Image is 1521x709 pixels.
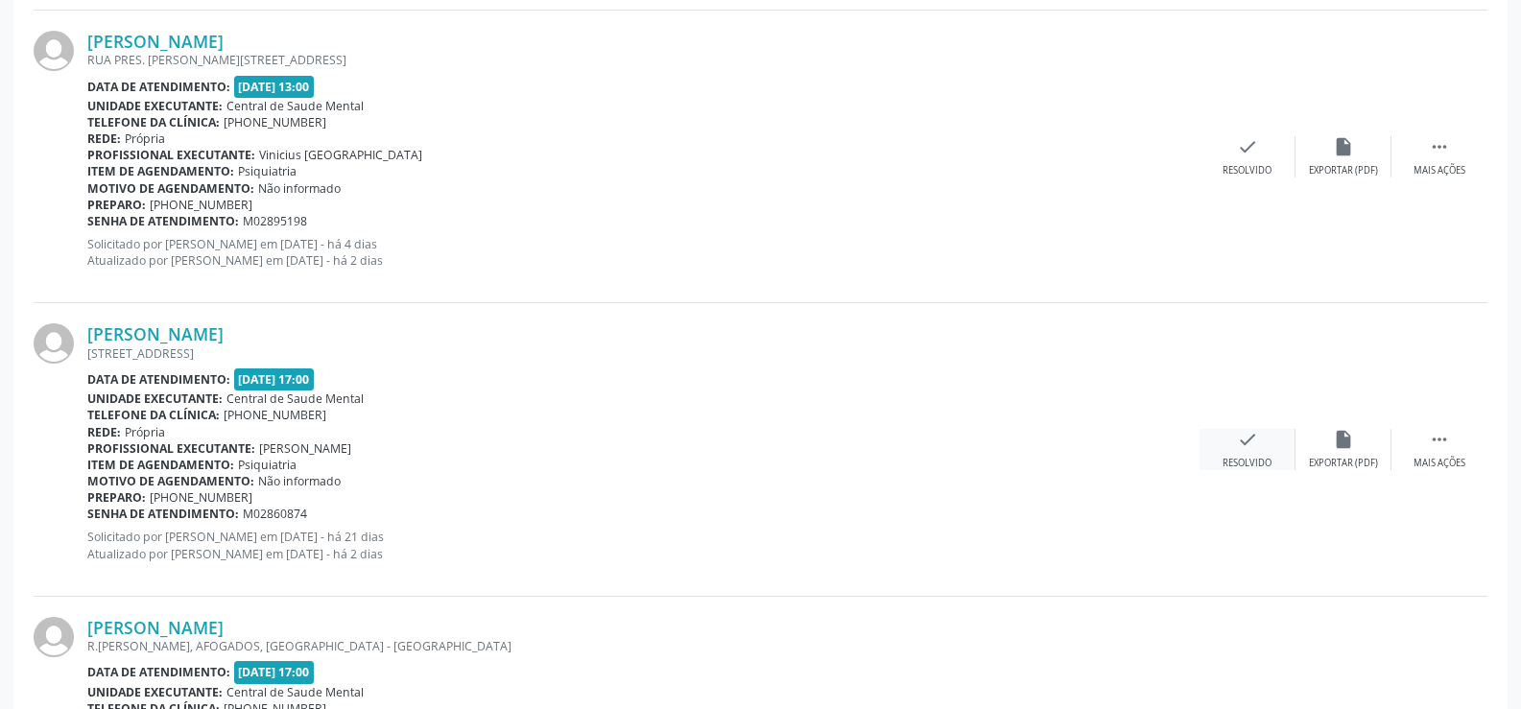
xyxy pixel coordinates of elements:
[87,371,230,388] b: Data de atendimento:
[87,390,223,407] b: Unidade executante:
[34,31,74,71] img: img
[87,457,234,473] b: Item de agendamento:
[234,76,315,98] span: [DATE] 13:00
[1414,457,1465,470] div: Mais ações
[87,440,255,457] b: Profissional executante:
[87,638,1200,654] div: R.[PERSON_NAME], AFOGADOS, [GEOGRAPHIC_DATA] - [GEOGRAPHIC_DATA]
[1333,136,1354,157] i: insert_drive_file
[238,163,297,179] span: Psiquiatria
[259,147,422,163] span: Vinicius [GEOGRAPHIC_DATA]
[258,180,341,197] span: Não informado
[226,98,364,114] span: Central de Saude Mental
[87,147,255,163] b: Profissional executante:
[87,213,239,229] b: Senha de atendimento:
[224,114,326,130] span: [PHONE_NUMBER]
[87,424,121,440] b: Rede:
[87,489,146,506] b: Preparo:
[87,180,254,197] b: Motivo de agendamento:
[87,114,220,130] b: Telefone da clínica:
[87,473,254,489] b: Motivo de agendamento:
[243,213,307,229] span: M02895198
[1429,429,1450,450] i: 
[87,236,1200,269] p: Solicitado por [PERSON_NAME] em [DATE] - há 4 dias Atualizado por [PERSON_NAME] em [DATE] - há 2 ...
[87,323,224,344] a: [PERSON_NAME]
[243,506,307,522] span: M02860874
[1309,164,1378,177] div: Exportar (PDF)
[224,407,326,423] span: [PHONE_NUMBER]
[1237,136,1258,157] i: check
[87,79,230,95] b: Data de atendimento:
[87,130,121,147] b: Rede:
[125,424,165,440] span: Própria
[150,197,252,213] span: [PHONE_NUMBER]
[34,617,74,657] img: img
[87,506,239,522] b: Senha de atendimento:
[87,345,1200,362] div: [STREET_ADDRESS]
[87,684,223,700] b: Unidade executante:
[34,323,74,364] img: img
[87,31,224,52] a: [PERSON_NAME]
[87,617,224,638] a: [PERSON_NAME]
[1223,457,1271,470] div: Resolvido
[125,130,165,147] span: Própria
[1237,429,1258,450] i: check
[1223,164,1271,177] div: Resolvido
[87,407,220,423] b: Telefone da clínica:
[87,664,230,680] b: Data de atendimento:
[259,440,351,457] span: [PERSON_NAME]
[234,368,315,390] span: [DATE] 17:00
[226,390,364,407] span: Central de Saude Mental
[87,197,146,213] b: Preparo:
[1414,164,1465,177] div: Mais ações
[1333,429,1354,450] i: insert_drive_file
[258,473,341,489] span: Não informado
[234,661,315,683] span: [DATE] 17:00
[87,529,1200,561] p: Solicitado por [PERSON_NAME] em [DATE] - há 21 dias Atualizado por [PERSON_NAME] em [DATE] - há 2...
[1429,136,1450,157] i: 
[238,457,297,473] span: Psiquiatria
[1309,457,1378,470] div: Exportar (PDF)
[87,52,1200,68] div: RUA PRES. [PERSON_NAME][STREET_ADDRESS]
[87,163,234,179] b: Item de agendamento:
[150,489,252,506] span: [PHONE_NUMBER]
[87,98,223,114] b: Unidade executante:
[226,684,364,700] span: Central de Saude Mental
